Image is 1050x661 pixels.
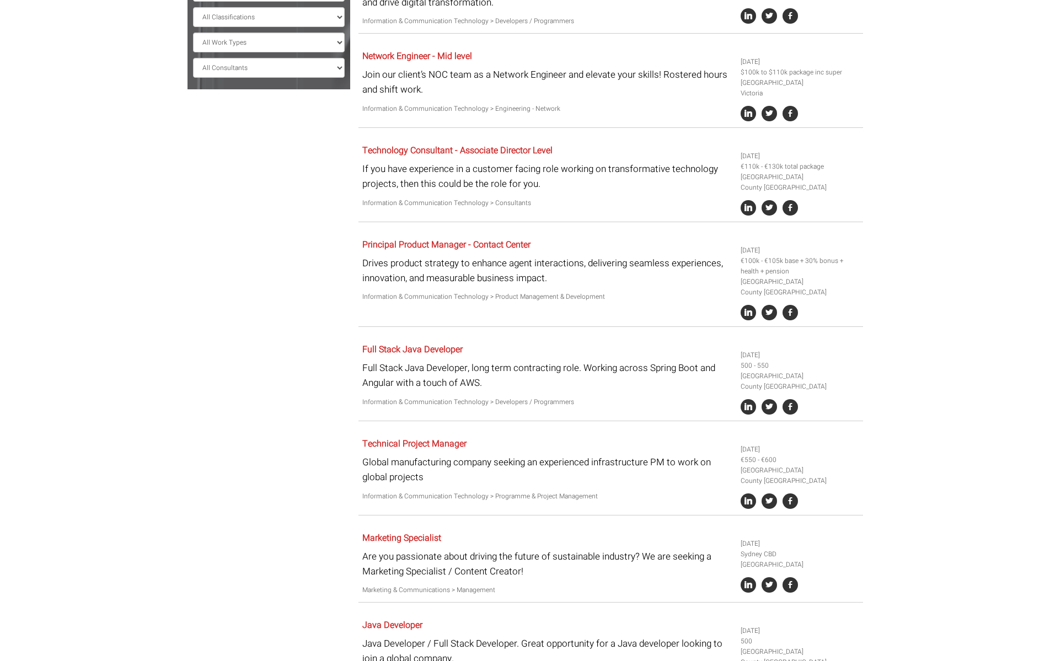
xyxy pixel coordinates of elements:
[741,67,859,78] li: $100k to $110k package inc super
[741,361,859,371] li: 500 - 550
[362,361,732,390] p: Full Stack Java Developer, long term contracting role. Working across Spring Boot and Angular wit...
[362,104,732,114] p: Information & Communication Technology > Engineering - Network
[362,256,732,286] p: Drives product strategy to enhance agent interactions, delivering seamless experiences, innovatio...
[741,151,859,162] li: [DATE]
[741,78,859,99] li: [GEOGRAPHIC_DATA] Victoria
[362,585,732,595] p: Marketing & Communications > Management
[741,455,859,465] li: €550 - €600
[362,343,463,356] a: Full Stack Java Developer
[362,491,732,502] p: Information & Communication Technology > Programme & Project Management
[741,549,859,570] li: Sydney CBD [GEOGRAPHIC_DATA]
[362,455,732,485] p: Global manufacturing company seeking an experienced infrastructure PM to work on global projects
[741,539,859,549] li: [DATE]
[362,531,441,545] a: Marketing Specialist
[362,144,553,157] a: Technology Consultant - Associate Director Level
[362,67,732,97] p: Join our client’s NOC team as a Network Engineer and elevate your skills! Rostered hours and shif...
[741,57,859,67] li: [DATE]
[362,198,732,208] p: Information & Communication Technology > Consultants
[362,619,422,632] a: Java Developer
[362,397,732,407] p: Information & Communication Technology > Developers / Programmers
[362,238,531,251] a: Principal Product Manager - Contact Center
[741,350,859,361] li: [DATE]
[741,444,859,455] li: [DATE]
[362,50,472,63] a: Network Engineer - Mid level
[362,292,732,302] p: Information & Communication Technology > Product Management & Development
[741,172,859,193] li: [GEOGRAPHIC_DATA] County [GEOGRAPHIC_DATA]
[362,162,732,191] p: If you have experience in a customer facing role working on transformative technology projects, t...
[741,636,859,647] li: 500
[741,256,859,277] li: €100k - €105k base + 30% bonus + health + pension
[362,437,467,450] a: Technical Project Manager
[362,549,732,579] p: Are you passionate about driving the future of sustainable industry? We are seeking a Marketing S...
[741,162,859,172] li: €110k - €130k total package
[741,626,859,636] li: [DATE]
[741,277,859,298] li: [GEOGRAPHIC_DATA] County [GEOGRAPHIC_DATA]
[362,16,732,26] p: Information & Communication Technology > Developers / Programmers
[741,465,859,486] li: [GEOGRAPHIC_DATA] County [GEOGRAPHIC_DATA]
[741,245,859,256] li: [DATE]
[741,371,859,392] li: [GEOGRAPHIC_DATA] County [GEOGRAPHIC_DATA]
